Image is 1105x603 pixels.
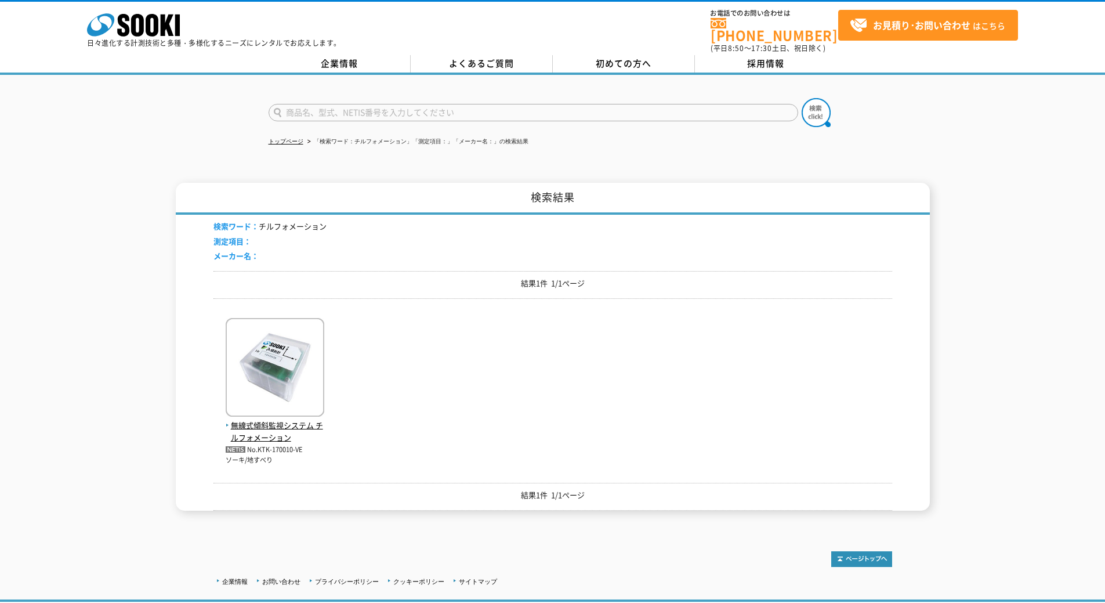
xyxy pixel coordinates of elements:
a: 初めての方へ [553,55,695,73]
span: はこちら [850,17,1005,34]
span: 初めての方へ [596,57,651,70]
span: 無線式傾斜監視システム チルフォメーション [226,420,324,444]
a: 無線式傾斜監視システム チルフォメーション [226,407,324,443]
span: (平日 ～ 土日、祝日除く) [711,43,825,53]
a: プライバシーポリシー [315,578,379,585]
span: 測定項目： [213,236,251,247]
img: チルフォメーション [226,318,324,420]
span: 8:50 [728,43,744,53]
strong: お見積り･お問い合わせ [873,18,970,32]
a: クッキーポリシー [393,578,444,585]
p: 結果1件 1/1ページ [213,277,892,290]
a: トップページ [269,138,303,145]
span: 検索ワード： [213,221,259,232]
li: 「検索ワード：チルフォメーション」「測定項目：」「メーカー名：」の検索結果 [305,136,528,148]
a: お見積り･お問い合わせはこちら [838,10,1018,41]
input: 商品名、型式、NETIS番号を入力してください [269,104,798,121]
p: 結果1件 1/1ページ [213,489,892,501]
a: サイトマップ [459,578,497,585]
h1: 検索結果 [176,183,930,215]
a: 企業情報 [222,578,248,585]
p: No.KTK-170010-VE [226,444,324,456]
span: メーカー名： [213,250,259,261]
a: 企業情報 [269,55,411,73]
a: お問い合わせ [262,578,300,585]
li: チルフォメーション [213,221,327,233]
span: 17:30 [751,43,772,53]
img: トップページへ [831,551,892,567]
a: 採用情報 [695,55,837,73]
p: 日々進化する計測技術と多種・多様化するニーズにレンタルでお応えします。 [87,39,341,46]
img: btn_search.png [802,98,831,127]
p: ソーキ/地すべり [226,456,324,465]
a: [PHONE_NUMBER] [711,18,838,42]
span: お電話でのお問い合わせは [711,10,838,17]
a: よくあるご質問 [411,55,553,73]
